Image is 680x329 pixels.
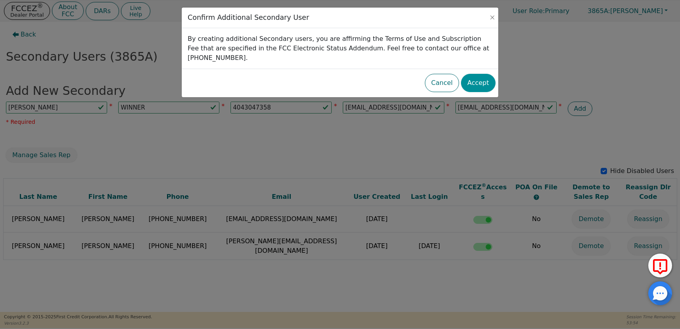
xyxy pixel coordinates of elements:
button: Cancel [425,74,459,92]
p: By creating additional Secondary users, you are affirming the Terms of Use and Subscription Fee t... [188,34,492,63]
button: Close [488,13,496,21]
h3: Confirm Additional Secondary User [188,13,309,22]
button: Report Error to FCC [648,254,672,277]
button: Accept [461,74,496,92]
